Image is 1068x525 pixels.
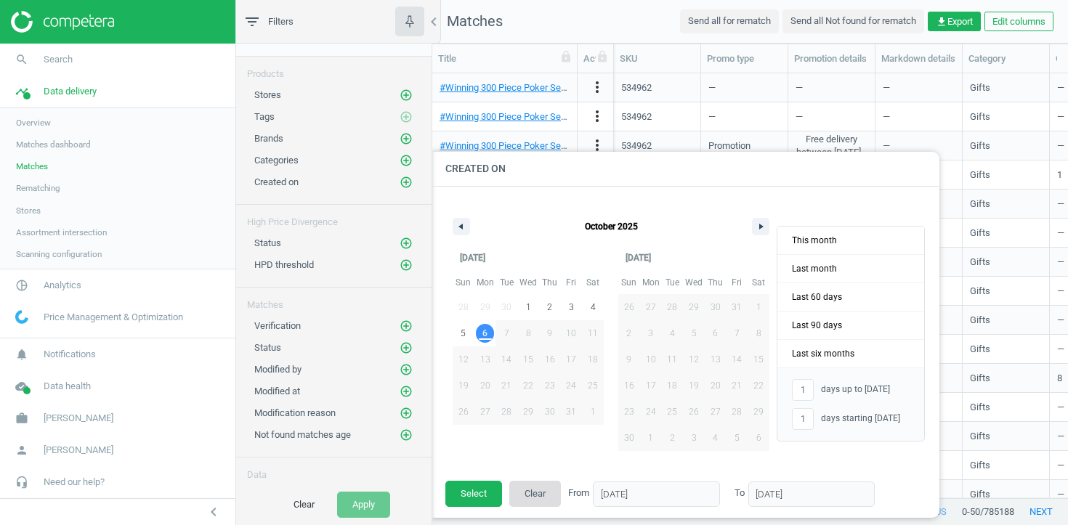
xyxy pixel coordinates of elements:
span: Stores [16,205,41,216]
span: Overview [16,117,51,129]
button: add_circle_outline [399,362,413,377]
i: chevron_left [425,13,442,30]
i: filter_list [243,13,261,30]
i: work [8,404,36,432]
span: Tags [254,111,275,122]
button: Clear [278,492,330,518]
span: HPD threshold [254,259,314,270]
h4: Created on [431,152,939,186]
i: timeline [8,78,36,105]
span: Modified by [254,364,302,375]
span: Data delivery [44,85,97,98]
div: Products [236,57,432,81]
button: add_circle_outline [399,341,413,355]
i: notifications [8,341,36,368]
button: add_circle_outline [399,153,413,168]
i: add_circle_outline [400,89,413,102]
i: add_circle_outline [400,407,413,420]
span: Status [254,237,281,248]
span: Scanning configuration [16,248,102,260]
button: Apply [337,492,390,518]
span: Search [44,53,73,66]
i: add_circle_outline [400,259,413,272]
span: Brands [254,133,283,144]
span: Modified at [254,386,300,396]
span: Filters [268,15,294,28]
button: add_circle_outline [399,175,413,190]
div: Data [236,457,432,481]
button: add_circle_outline [399,406,413,420]
span: Need our help? [44,476,105,489]
span: [PERSON_NAME] [44,444,113,457]
i: add_circle_outline [400,341,413,354]
span: Price Management & Optimization [44,311,183,324]
button: add_circle_outline [399,236,413,251]
span: Rematching [16,182,60,194]
i: add_circle_outline [400,154,413,167]
button: chevron_left [195,502,232,521]
span: Created on [254,176,299,187]
span: Verification [254,320,301,331]
i: add_circle_outline [400,176,413,189]
span: Matches [16,160,48,172]
i: search [8,46,36,73]
i: add_circle_outline [400,320,413,333]
i: person [8,436,36,464]
span: Not found matches age [254,429,351,440]
span: Notifications [44,348,96,361]
i: headset_mic [8,468,36,496]
img: wGWNvw8QSZomAAAAABJRU5ErkJggg== [15,310,28,324]
span: Modification reason [254,407,336,418]
i: add_circle_outline [400,363,413,376]
button: add_circle_outline [399,384,413,399]
span: Assortment intersection [16,227,107,238]
button: add_circle_outline [399,319,413,333]
img: ajHJNr6hYgQAAAAASUVORK5CYII= [11,11,114,33]
span: Analytics [44,279,81,292]
i: cloud_done [8,373,36,400]
span: Categories [254,155,299,166]
i: add_circle_outline [400,385,413,398]
div: High Price Divergence [236,205,432,229]
i: add_circle_outline [400,132,413,145]
button: add_circle_outline [399,131,413,146]
span: Status [254,342,281,353]
div: Matches [236,288,432,312]
button: add_circle_outline [399,88,413,102]
span: Stores [254,89,281,100]
i: add_circle_outline [400,237,413,250]
span: [PERSON_NAME] [44,412,113,425]
i: pie_chart_outlined [8,272,36,299]
span: Data health [44,380,91,393]
i: add_circle_outline [400,428,413,441]
span: Matches dashboard [16,139,91,150]
button: add_circle_outline [399,110,413,124]
i: chevron_left [205,503,222,521]
i: add_circle_outline [400,110,413,123]
button: add_circle_outline [399,258,413,272]
button: add_circle_outline [399,428,413,442]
